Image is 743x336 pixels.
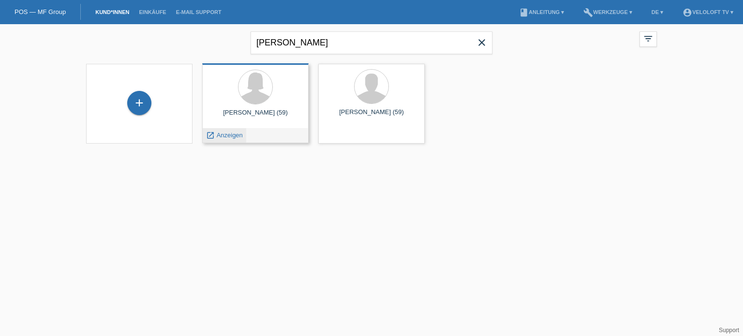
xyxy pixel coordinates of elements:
a: POS — MF Group [15,8,66,15]
i: launch [206,131,215,140]
i: close [476,37,488,48]
a: DE ▾ [647,9,668,15]
a: bookAnleitung ▾ [514,9,569,15]
a: launch Anzeigen [206,131,243,139]
i: build [583,8,593,17]
div: [PERSON_NAME] (59) [210,109,301,124]
i: account_circle [683,8,692,17]
a: Einkäufe [134,9,171,15]
a: Support [719,327,739,334]
a: Kund*innen [90,9,134,15]
div: Kund*in hinzufügen [128,95,151,111]
a: buildWerkzeuge ▾ [579,9,637,15]
a: account_circleVeloLoft TV ▾ [678,9,738,15]
span: Anzeigen [217,131,243,139]
i: filter_list [643,33,654,44]
input: Suche... [251,31,492,54]
i: book [519,8,529,17]
a: E-Mail Support [171,9,226,15]
div: [PERSON_NAME] (59) [326,108,417,124]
